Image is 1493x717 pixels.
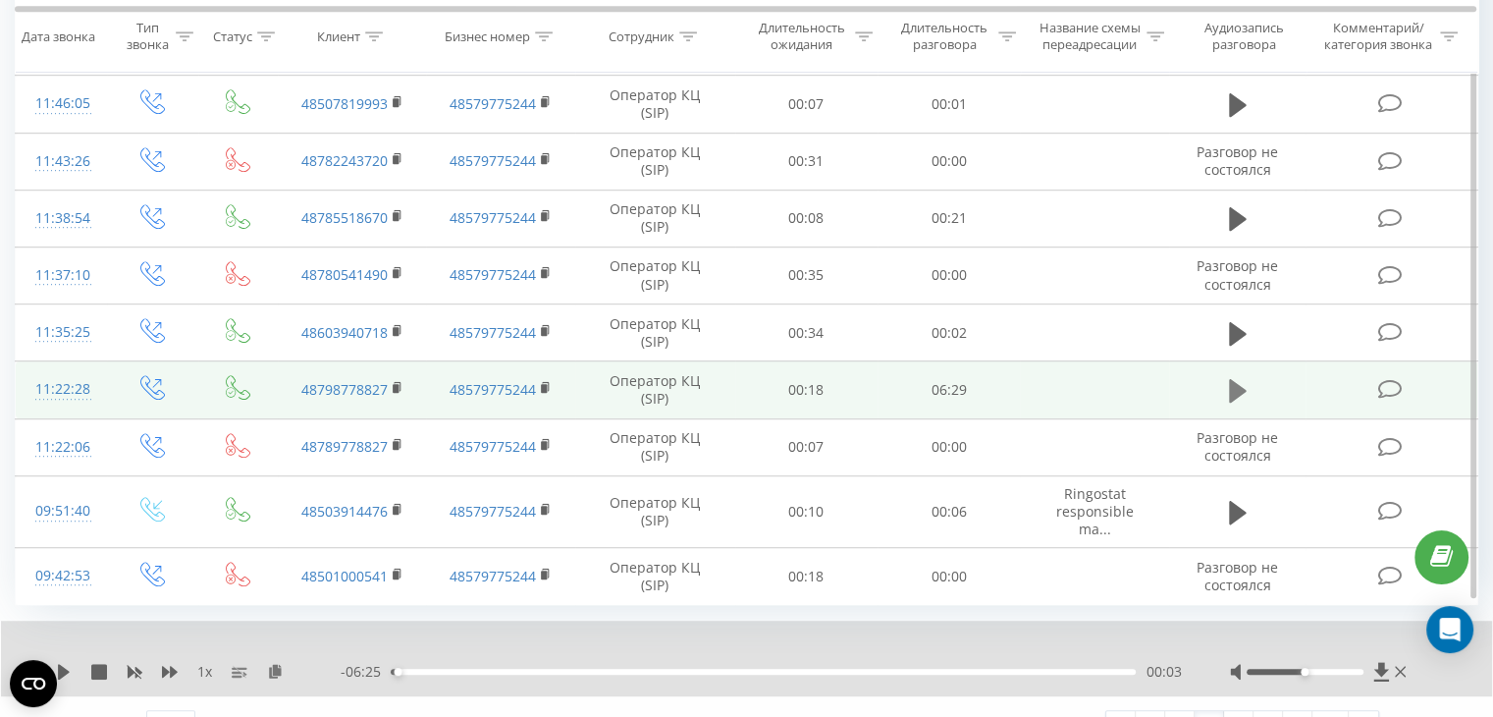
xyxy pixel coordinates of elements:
span: Ringostat responsible ma... [1056,484,1134,538]
a: 48785518670 [301,208,388,227]
div: Аудиозапись разговора [1187,21,1302,54]
td: 00:10 [735,475,878,548]
button: Open CMP widget [10,660,57,707]
div: Accessibility label [1301,668,1308,676]
a: 48798778827 [301,380,388,399]
div: 11:35:25 [35,313,87,352]
a: 48780541490 [301,265,388,284]
span: - 06:25 [341,662,391,682]
td: 00:07 [735,76,878,133]
td: 00:34 [735,304,878,361]
div: Дата звонка [22,28,95,45]
td: 00:08 [735,190,878,247]
div: 11:38:54 [35,199,87,238]
span: Разговор не состоялся [1197,256,1278,293]
div: Тип звонка [124,21,170,54]
td: Оператор КЦ (SIP) [575,304,735,361]
td: 00:35 [735,247,878,303]
div: 09:42:53 [35,557,87,595]
td: 00:06 [878,475,1020,548]
td: 00:18 [735,548,878,605]
div: Длительность разговора [895,21,993,54]
span: Разговор не состоялся [1197,428,1278,465]
div: 11:43:26 [35,142,87,181]
a: 48579775244 [450,502,536,521]
div: Open Intercom Messenger [1426,606,1473,653]
td: 00:00 [878,418,1020,475]
td: 00:07 [735,418,878,475]
a: 48782243720 [301,151,388,170]
span: 00:03 [1146,662,1181,682]
a: 48579775244 [450,437,536,456]
div: Название схемы переадресации [1039,21,1142,54]
a: 48579775244 [450,151,536,170]
a: 48579775244 [450,208,536,227]
div: Сотрудник [609,28,674,45]
td: Оператор КЦ (SIP) [575,76,735,133]
div: Accessibility label [394,668,401,676]
td: 00:21 [878,190,1020,247]
span: 1 x [197,662,212,682]
a: 48603940718 [301,323,388,342]
td: 00:01 [878,76,1020,133]
div: 11:22:28 [35,370,87,409]
a: 48579775244 [450,323,536,342]
td: 00:00 [878,133,1020,190]
span: Разговор не состоялся [1197,558,1278,594]
div: 11:22:06 [35,428,87,467]
td: Оператор КЦ (SIP) [575,247,735,303]
a: 48579775244 [450,265,536,284]
td: 06:29 [878,361,1020,418]
td: Оператор КЦ (SIP) [575,133,735,190]
div: 11:46:05 [35,84,87,123]
td: Оператор КЦ (SIP) [575,418,735,475]
span: Разговор не состоялся [1197,142,1278,179]
td: 00:00 [878,548,1020,605]
a: 48507819993 [301,94,388,113]
div: Бизнес номер [445,28,530,45]
a: 48579775244 [450,567,536,585]
td: Оператор КЦ (SIP) [575,548,735,605]
div: Клиент [317,28,360,45]
div: Статус [213,28,252,45]
a: 48503914476 [301,502,388,521]
a: 48579775244 [450,380,536,399]
td: 00:31 [735,133,878,190]
a: 48501000541 [301,567,388,585]
td: Оператор КЦ (SIP) [575,190,735,247]
td: Оператор КЦ (SIP) [575,361,735,418]
div: Длительность ожидания [753,21,851,54]
a: 48789778827 [301,437,388,456]
td: 00:00 [878,247,1020,303]
td: 00:18 [735,361,878,418]
a: 48579775244 [450,94,536,113]
td: Оператор КЦ (SIP) [575,475,735,548]
div: Комментарий/категория звонка [1320,21,1435,54]
div: 09:51:40 [35,492,87,530]
td: 00:02 [878,304,1020,361]
div: 11:37:10 [35,256,87,295]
